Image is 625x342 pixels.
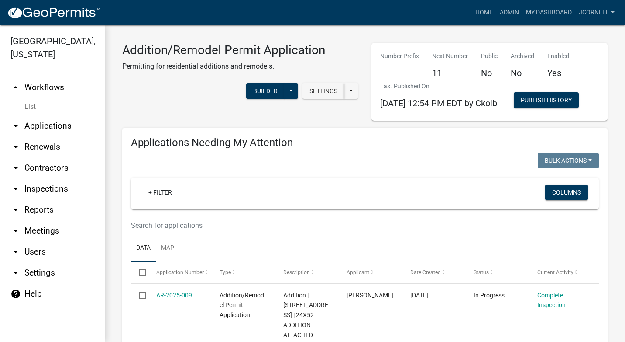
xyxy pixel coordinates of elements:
[545,185,588,200] button: Columns
[131,262,148,283] datatable-header-cell: Select
[432,68,468,78] h5: 11
[472,4,496,21] a: Home
[302,83,344,99] button: Settings
[10,247,21,257] i: arrow_drop_down
[347,269,369,276] span: Applicant
[10,205,21,215] i: arrow_drop_down
[474,292,505,299] span: In Progress
[338,262,402,283] datatable-header-cell: Applicant
[10,142,21,152] i: arrow_drop_down
[537,269,573,276] span: Current Activity
[347,292,393,299] span: RITCHIE BLDG
[156,269,204,276] span: Application Number
[496,4,522,21] a: Admin
[275,262,338,283] datatable-header-cell: Description
[131,234,156,262] a: Data
[538,153,599,168] button: Bulk Actions
[10,82,21,93] i: arrow_drop_up
[547,68,569,78] h5: Yes
[465,262,529,283] datatable-header-cell: Status
[122,61,325,72] p: Permitting for residential additions and remodels.
[10,289,21,299] i: help
[141,185,179,200] a: + Filter
[474,269,489,276] span: Status
[511,68,534,78] h5: No
[220,269,231,276] span: Type
[511,52,534,61] p: Archived
[380,98,497,108] span: [DATE] 12:54 PM EDT by Ckolb
[283,269,310,276] span: Description
[10,226,21,236] i: arrow_drop_down
[131,136,599,149] h4: Applications Needing My Attention
[402,262,465,283] datatable-header-cell: Date Created
[148,262,211,283] datatable-header-cell: Application Number
[410,292,428,299] span: 09/16/2025
[380,82,497,91] p: Last Published On
[432,52,468,61] p: Next Number
[10,121,21,131] i: arrow_drop_down
[575,4,618,21] a: jcornell
[10,163,21,173] i: arrow_drop_down
[481,68,498,78] h5: No
[547,52,569,61] p: Enabled
[246,83,285,99] button: Builder
[537,292,566,309] a: Complete Inspection
[529,262,592,283] datatable-header-cell: Current Activity
[10,268,21,278] i: arrow_drop_down
[10,184,21,194] i: arrow_drop_down
[481,52,498,61] p: Public
[410,269,441,276] span: Date Created
[514,98,579,105] wm-modal-confirm: Workflow Publish History
[220,292,264,319] span: Addition/Remodel Permit Application
[122,43,325,58] h3: Addition/Remodel Permit Application
[131,216,519,234] input: Search for applications
[380,52,419,61] p: Number Prefix
[156,292,192,299] a: AR-2025-009
[156,234,179,262] a: Map
[522,4,575,21] a: My Dashboard
[514,92,579,108] button: Publish History
[211,262,275,283] datatable-header-cell: Type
